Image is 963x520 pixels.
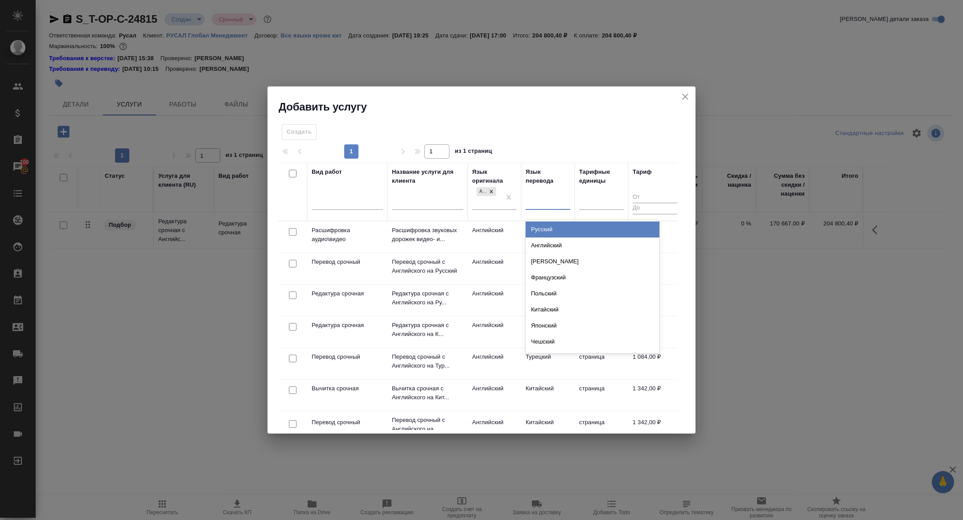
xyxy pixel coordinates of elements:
td: Английский [468,253,521,284]
button: close [679,90,692,103]
div: [PERSON_NAME] [526,254,659,270]
td: Английский [468,348,521,379]
div: Вид работ [312,168,342,176]
p: Перевод срочный [312,418,383,427]
div: Английский [476,186,497,197]
td: Английский [468,414,521,445]
div: Язык оригинала [472,168,517,185]
input: До [633,203,677,214]
p: Вычитка срочная [312,384,383,393]
div: Польский [526,286,659,302]
td: страница [575,380,628,411]
span: из 1 страниц [455,146,492,159]
div: Французский [526,270,659,286]
div: Русский [526,221,659,237]
div: Тариф [633,168,652,176]
h2: Добавить услугу [279,100,695,114]
td: Китайский [521,380,575,411]
td: Русский [521,253,575,284]
div: Тарифные единицы [579,168,624,185]
div: Сербский [526,350,659,366]
input: От [633,192,677,203]
div: Английский [526,237,659,254]
td: Английский [468,285,521,316]
p: Перевод срочный [312,258,383,266]
div: Китайский [526,302,659,318]
p: Вычитка срочная с Английского на Кит... [392,384,463,402]
p: Расшифровка аудио\видео [312,226,383,244]
td: Русский [521,221,575,253]
div: Английский [477,187,486,197]
div: Название услуги для клиента [392,168,463,185]
div: Чешский [526,334,659,350]
p: Редактура срочная с Английского на К... [392,321,463,339]
p: Перевод срочный с Английского на [GEOGRAPHIC_DATA]... [392,416,463,442]
td: Английский [468,316,521,348]
td: Китайский [521,414,575,445]
div: Язык перевода [526,168,570,185]
td: Турецкий [521,348,575,379]
td: Китайский [521,316,575,348]
td: Русский [521,285,575,316]
td: Английский [468,380,521,411]
p: Перевод срочный с Английского на Русский [392,258,463,275]
td: Английский [468,221,521,253]
p: Перевод срочный [312,352,383,361]
p: Расшифровка звуковых дорожек видео- и... [392,226,463,244]
p: Перевод срочный с Английского на Тур... [392,352,463,370]
td: страница [575,348,628,379]
td: 1 342,00 ₽ [628,380,682,411]
p: Редактура срочная с Английского на Ру... [392,289,463,307]
td: 1 342,00 ₽ [628,414,682,445]
td: страница [575,414,628,445]
div: Японский [526,318,659,334]
p: Редактура срочная [312,321,383,330]
p: Редактура срочная [312,289,383,298]
td: 1 084,00 ₽ [628,348,682,379]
